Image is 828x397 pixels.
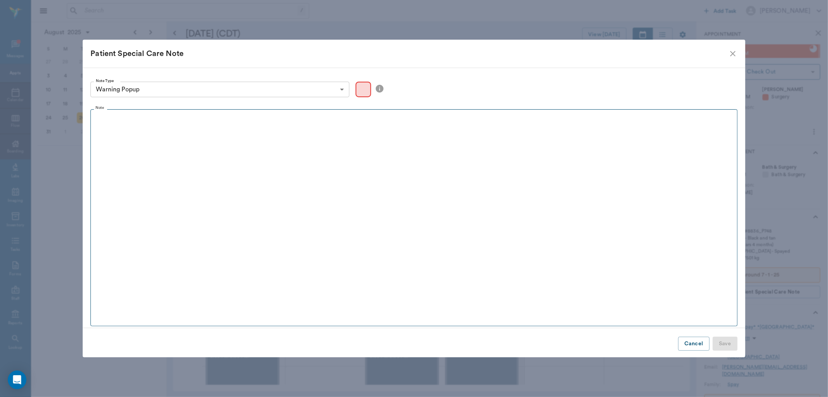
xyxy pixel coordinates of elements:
[356,82,371,97] div: Color preview
[728,49,738,58] button: close
[678,337,709,351] button: Cancel
[90,82,349,97] div: Warning Popup
[8,371,26,389] div: Open Intercom Messenger
[90,47,728,60] div: Patient Special Care Note
[96,78,114,84] label: Note Type
[95,105,104,111] label: Note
